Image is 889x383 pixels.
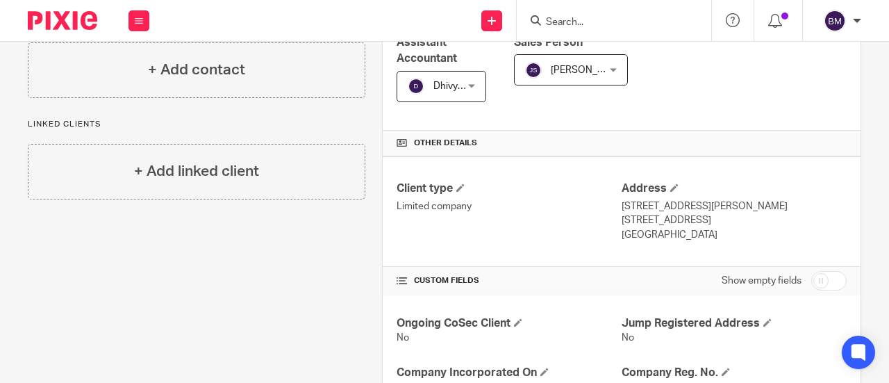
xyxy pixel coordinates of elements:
[551,65,627,75] span: [PERSON_NAME]
[397,366,622,380] h4: Company Incorporated On
[622,316,847,331] h4: Jump Registered Address
[622,333,634,343] span: No
[28,11,97,30] img: Pixie
[545,17,670,29] input: Search
[525,62,542,79] img: svg%3E
[622,199,847,213] p: [STREET_ADDRESS][PERSON_NAME]
[622,228,847,242] p: [GEOGRAPHIC_DATA]
[397,199,622,213] p: Limited company
[397,181,622,196] h4: Client type
[622,181,847,196] h4: Address
[514,37,583,48] span: Sales Person
[622,366,847,380] h4: Company Reg. No.
[134,161,259,182] h4: + Add linked client
[397,316,622,331] h4: Ongoing CoSec Client
[148,59,245,81] h4: + Add contact
[414,138,477,149] span: Other details
[397,333,409,343] span: No
[622,213,847,227] p: [STREET_ADDRESS]
[397,275,622,286] h4: CUSTOM FIELDS
[28,119,365,130] p: Linked clients
[433,81,479,91] span: Dhivya S T
[722,274,801,288] label: Show empty fields
[824,10,846,32] img: svg%3E
[408,78,424,95] img: svg%3E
